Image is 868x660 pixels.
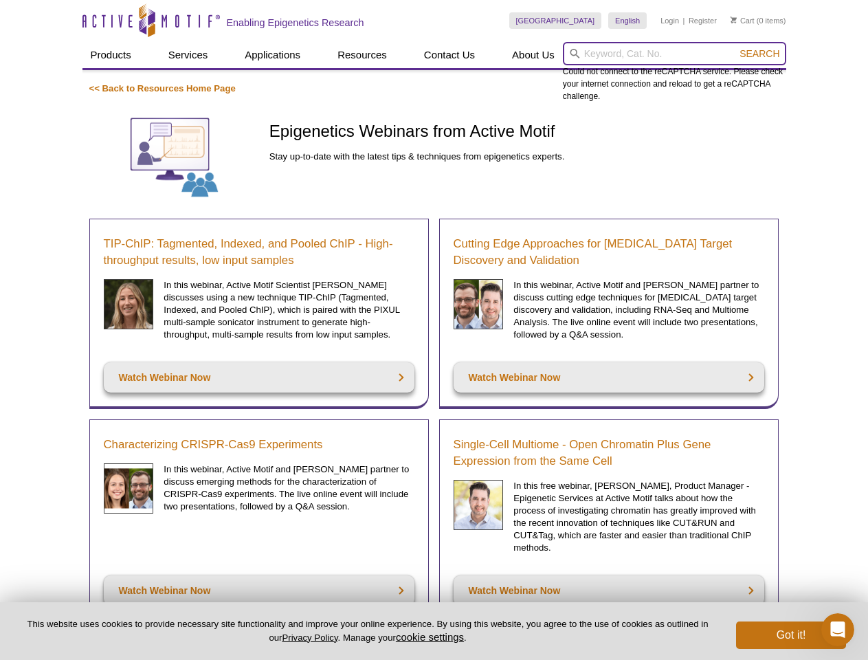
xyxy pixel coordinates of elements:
a: Cart [731,16,755,25]
button: Got it! [736,621,846,649]
h1: Epigenetics Webinars from Active Motif [269,122,779,142]
a: Characterizing CRISPR-Cas9 Experiments [104,437,323,453]
img: Webinars [89,109,259,205]
a: Privacy Policy [282,632,337,643]
p: In this webinar, Active Motif and [PERSON_NAME] partner to discuss emerging methods for the chara... [164,463,414,513]
img: Cancer Discovery Webinar [454,279,504,329]
img: Sarah Traynor headshot [104,279,154,329]
a: Watch Webinar Now [104,362,414,393]
a: TIP-ChIP: Tagmented, Indexed, and Pooled ChIP - High-throughput results, low input samples [104,236,414,269]
li: | [683,12,685,29]
li: (0 items) [731,12,786,29]
img: Single-Cell Multiome Webinar [454,480,504,530]
a: Contact Us [416,42,483,68]
h2: Enabling Epigenetics Research [227,16,364,29]
div: Could not connect to the reCAPTCHA service. Please check your internet connection and reload to g... [563,42,786,102]
a: English [608,12,647,29]
p: Stay up-to-date with the latest tips & techniques from epigenetics experts. [269,151,779,163]
a: Services [160,42,216,68]
a: Applications [236,42,309,68]
p: In this webinar, Active Motif and [PERSON_NAME] partner to discuss cutting edge techniques for [M... [513,279,764,341]
button: cookie settings [396,631,464,643]
a: Login [660,16,679,25]
p: This website uses cookies to provide necessary site functionality and improve your online experie... [22,618,713,644]
a: Single-Cell Multiome - Open Chromatin Plus Gene Expression from the Same Cell [454,437,764,470]
p: In this webinar, Active Motif Scientist [PERSON_NAME] discusses using a new technique TIP-ChIP (T... [164,279,414,341]
a: Watch Webinar Now [454,575,764,606]
iframe: Intercom live chat [821,613,854,646]
img: Your Cart [731,16,737,23]
a: << Back to Resources Home Page [89,83,236,93]
a: Resources [329,42,395,68]
a: Register [689,16,717,25]
a: Watch Webinar Now [454,362,764,393]
img: CRISPR Webinar [104,463,154,514]
button: Search [735,47,783,60]
span: Search [739,48,779,59]
a: Watch Webinar Now [104,575,414,606]
p: In this free webinar, [PERSON_NAME], Product Manager - Epigenetic Services at Active Motif talks ... [513,480,764,554]
input: Keyword, Cat. No. [563,42,786,65]
a: Products [82,42,140,68]
a: About Us [504,42,563,68]
a: [GEOGRAPHIC_DATA] [509,12,602,29]
a: Cutting Edge Approaches for [MEDICAL_DATA] Target Discovery and Validation [454,236,764,269]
